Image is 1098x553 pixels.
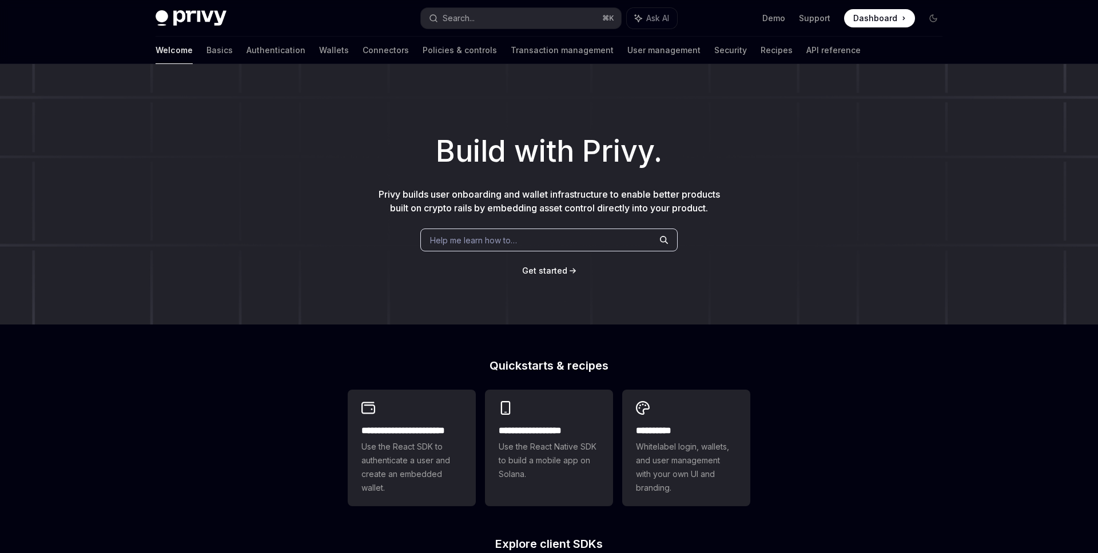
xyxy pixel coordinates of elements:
h2: Explore client SDKs [348,538,750,550]
span: Privy builds user onboarding and wallet infrastructure to enable better products built on crypto ... [379,189,720,214]
a: Security [714,37,747,64]
button: Toggle dark mode [924,9,942,27]
span: ⌘ K [602,14,614,23]
a: Basics [206,37,233,64]
button: Ask AI [627,8,677,29]
a: Support [799,13,830,24]
h1: Build with Privy. [18,129,1080,174]
a: Welcome [156,37,193,64]
span: Use the React SDK to authenticate a user and create an embedded wallet. [361,440,462,495]
a: Dashboard [844,9,915,27]
h2: Quickstarts & recipes [348,360,750,371]
a: **** **** **** ***Use the React Native SDK to build a mobile app on Solana. [485,390,613,506]
a: **** *****Whitelabel login, wallets, and user management with your own UI and branding. [622,390,750,506]
a: Demo [762,13,785,24]
a: Policies & controls [423,37,497,64]
img: dark logo [156,10,226,26]
a: User management [627,37,701,64]
a: Authentication [246,37,305,64]
span: Use the React Native SDK to build a mobile app on Solana. [499,440,599,481]
a: Recipes [761,37,793,64]
span: Dashboard [853,13,897,24]
a: API reference [806,37,861,64]
span: Get started [522,266,567,275]
button: Search...⌘K [421,8,621,29]
a: Wallets [319,37,349,64]
a: Get started [522,265,567,276]
div: Search... [443,11,475,25]
span: Whitelabel login, wallets, and user management with your own UI and branding. [636,440,737,495]
span: Help me learn how to… [430,234,517,246]
a: Transaction management [511,37,614,64]
span: Ask AI [646,13,669,24]
a: Connectors [363,37,409,64]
